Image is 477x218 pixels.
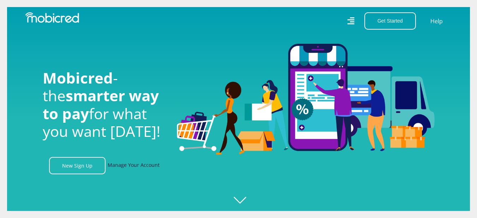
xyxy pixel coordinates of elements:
[49,157,106,174] a: New Sign Up
[177,44,435,155] img: Welcome to Mobicred
[25,12,79,23] img: Mobicred
[43,69,166,140] h1: - the for what you want [DATE]!
[43,85,159,123] span: smarter way to pay
[108,157,160,174] a: Manage Your Account
[364,12,416,30] button: Get Started
[430,17,443,26] a: Help
[43,68,113,88] span: Mobicred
